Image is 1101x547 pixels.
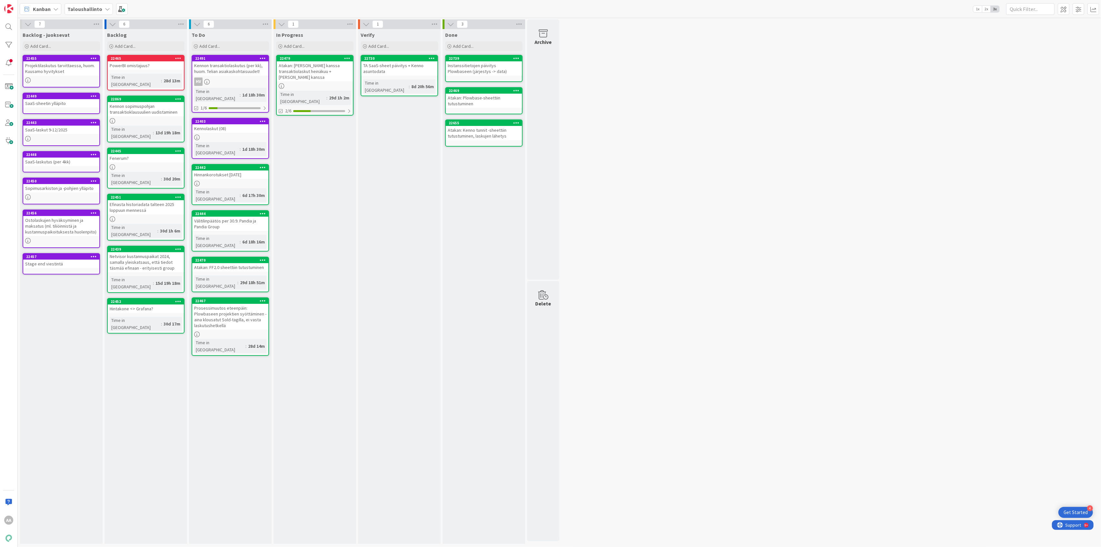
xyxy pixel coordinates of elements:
div: 13d 19h 18m [154,129,182,136]
div: 22456 [23,210,99,216]
span: : [240,192,241,199]
div: 22655 [446,120,522,126]
div: Time in [GEOGRAPHIC_DATA] [110,317,161,331]
div: 22449 [23,93,99,99]
div: 22448SaaS-laskutus (per 4kk) [23,152,99,166]
a: 22448SaaS-laskutus (per 4kk) [23,151,100,172]
div: PowerBI omistajuus? [108,61,184,70]
div: 22439 [108,246,184,252]
b: Taloushallinto [67,6,102,12]
div: 22655Atakan: Kenno tunnit -sheettiin tutustuminen, laskujen lähetys [446,120,522,140]
div: 22457 [26,254,99,259]
div: Atakan: Plowbase-sheettiin tutustuminen [446,94,522,108]
a: 22445Fenerum?Time in [GEOGRAPHIC_DATA]:30d 20m [107,148,185,189]
span: 7 [34,20,45,28]
span: : [409,83,410,90]
div: 22470 [192,257,268,263]
div: 22469 [446,88,522,94]
span: 6 [119,20,130,28]
div: Sopimusarkiston ja -pohjien ylläpito [23,184,99,192]
div: Archive [535,38,552,46]
span: : [245,343,246,350]
div: 28d 13m [162,77,182,84]
span: Done [445,32,457,38]
div: Atakan: FF2.0 sheettiin tutustuminen [192,263,268,272]
span: Verify [361,32,375,38]
span: : [153,280,154,287]
div: 6d 18h 16m [241,238,266,245]
span: 1 [288,20,299,28]
span: Add Card... [284,43,305,49]
div: 22444Välitilinpäätös per 30.9. Pandia ja Pandia Group [192,211,268,231]
div: Time in [GEOGRAPHIC_DATA] [110,276,153,290]
div: 22467Prosessimuutos eteenpäin: Plowbaseen projektien syöttäminen - aina klousatut Sold-tagilla, e... [192,298,268,330]
div: Stage end viestintä [23,260,99,268]
div: SaaS-laskut 9-12/2025 [23,126,99,134]
span: Kanban [33,5,51,13]
span: Backlog - juoksevat [23,32,70,38]
div: 22450 [23,178,99,184]
div: Efinasta historiadata talteen 2025 loppuun mennessä [108,200,184,214]
div: 22451 [108,194,184,200]
div: 22465PowerBI omistajuus? [108,56,184,70]
div: 22449 [26,94,99,98]
div: 9+ [33,3,36,8]
span: 6 [203,20,214,28]
div: Kennolaskut (08) [192,124,268,133]
div: 22869 [108,96,184,102]
div: Atakan: [PERSON_NAME] kanssa transaktiolaskut heinäkuu + [PERSON_NAME] kanssa [277,61,353,81]
div: Time in [GEOGRAPHIC_DATA] [194,235,240,249]
div: 22445 [111,149,184,153]
span: : [240,91,241,98]
span: Support [14,1,29,9]
div: 22448 [26,152,99,157]
div: 22439 [111,247,184,252]
div: 22455 [26,56,99,61]
span: : [326,94,327,101]
div: 29d 18h 51m [238,279,266,286]
div: 22449SaaS-sheetin ylläpito [23,93,99,108]
div: 22452 [111,299,184,304]
div: 22491 [192,56,268,61]
div: Projektilaskutus tarvittaessa, huom. Kuusamo hyvitykset [23,61,99,76]
div: Time in [GEOGRAPHIC_DATA] [194,339,245,353]
div: 22869 [111,97,184,101]
a: 22491Kennon transaktiolaskutus (per kk), huom. Telian asiakaskohtaisuudet!HVTime in [GEOGRAPHIC_D... [192,55,269,113]
div: 22439Netvisor kustannuspaikat 2024, samalla yleiskatsaus, että tiedot täsmää efinaan - erityisest... [108,246,184,272]
div: 22469Atakan: Plowbase-sheettiin tutustuminen [446,88,522,108]
a: 22730TA SaaS-sheet päivitys + Kenno asuntodataTime in [GEOGRAPHIC_DATA]:8d 20h 56m [361,55,438,96]
div: 22452Hintakone <> Grafana? [108,299,184,313]
a: 22455Projektilaskutus tarvittaessa, huom. Kuusamo hyvitykset [23,55,100,88]
div: Ostolaskujen hyväksyminen ja maksatus (ml. tiliöinnistä ja kustannuspaikoituksesta huolenpito) [23,216,99,236]
div: 30d 20m [162,175,182,182]
span: 3x [991,6,999,12]
span: : [161,77,162,84]
a: 22739Instanssitietojen päivitys Plowbaseen (järjestys -> data) [445,55,523,82]
span: Add Card... [115,43,135,49]
div: 22467 [192,298,268,304]
div: Delete [535,300,551,307]
div: Time in [GEOGRAPHIC_DATA] [363,79,409,94]
span: : [157,227,158,234]
div: Kennon transaktiolaskutus (per kk), huom. Telian asiakaskohtaisuudet! [192,61,268,76]
div: 22739 [449,56,522,61]
div: 22456 [26,211,99,215]
div: 22457 [23,254,99,260]
div: 22444 [192,211,268,217]
div: 22450Sopimusarkiston ja -pohjien ylläpito [23,178,99,192]
div: 22451 [111,195,184,200]
span: : [161,320,162,327]
div: Kennon sopimuspohjan transaktioklausuulien uudistaminen [108,102,184,116]
div: 22869Kennon sopimuspohjan transaktioklausuulien uudistaminen [108,96,184,116]
div: 22452 [108,299,184,304]
div: 22451Efinasta historiadata talteen 2025 loppuun mennessä [108,194,184,214]
div: 22479 [277,56,353,61]
div: 4 [1087,505,1093,511]
div: 22739 [446,56,522,61]
div: Time in [GEOGRAPHIC_DATA] [194,142,240,156]
div: Fenerum? [108,154,184,162]
div: 15d 19h 18m [154,280,182,287]
div: 22491 [195,56,268,61]
a: 22467Prosessimuutos eteenpäin: Plowbaseen projektien syöttäminen - aina klousatut Sold-tagilla, e... [192,297,269,356]
a: 22655Atakan: Kenno tunnit -sheettiin tutustuminen, laskujen lähetys [445,119,523,147]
